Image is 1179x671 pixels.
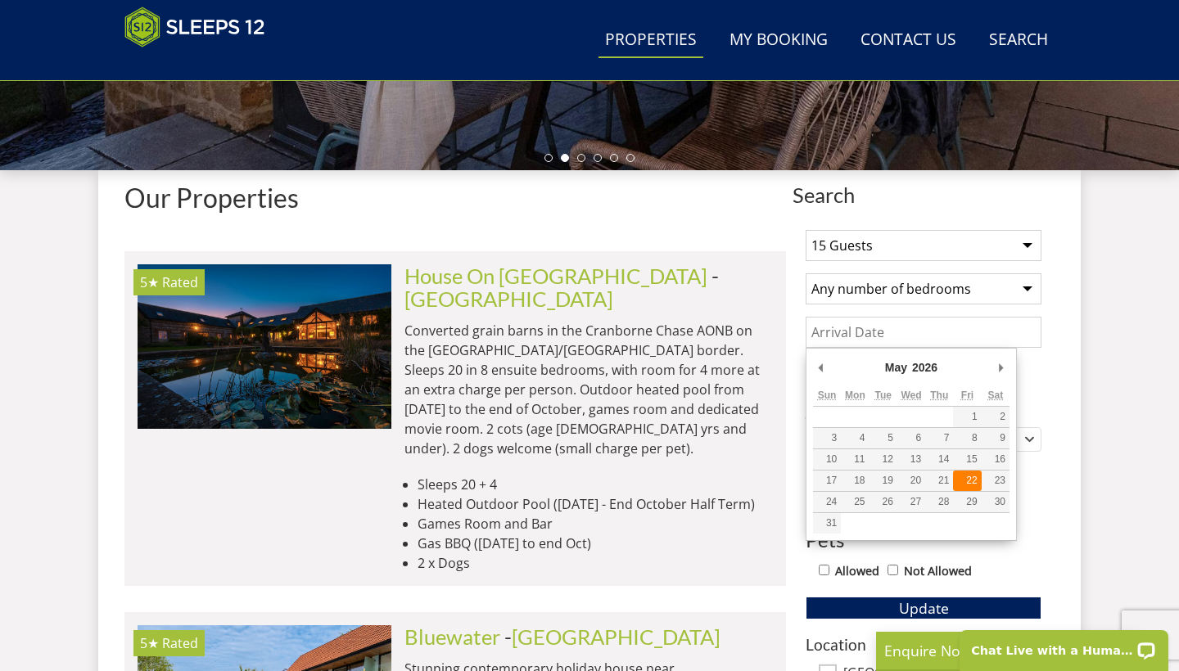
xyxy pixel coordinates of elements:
[953,407,981,427] button: 1
[124,183,786,212] h1: Our Properties
[418,553,773,573] li: 2 x Dogs
[884,640,1130,661] p: Enquire Now
[910,355,940,380] div: 2026
[140,634,159,652] span: Bluewater has a 5 star rating under the Quality in Tourism Scheme
[841,449,869,470] button: 11
[418,534,773,553] li: Gas BBQ ([DATE] to end Oct)
[925,492,953,512] button: 28
[813,428,841,448] button: 3
[124,7,265,47] img: Sleeps 12
[813,449,841,470] button: 10
[813,492,841,512] button: 24
[870,492,897,512] button: 26
[138,264,391,428] img: house-on-the-hill-large-holiday-home-accommodation-wiltshire-sleeps-16.original.jpg
[925,449,953,470] button: 14
[904,562,972,580] label: Not Allowed
[404,321,773,458] p: Converted grain barns in the Cranborne Chase AONB on the [GEOGRAPHIC_DATA]/[GEOGRAPHIC_DATA] bord...
[140,273,159,291] span: House On The Hill has a 5 star rating under the Quality in Tourism Scheme
[870,449,897,470] button: 12
[138,264,391,428] a: 5★ Rated
[897,449,925,470] button: 13
[116,57,288,71] iframe: Customer reviews powered by Trustpilot
[723,22,834,59] a: My Booking
[925,428,953,448] button: 7
[841,428,869,448] button: 4
[982,449,1010,470] button: 16
[897,428,925,448] button: 6
[418,475,773,494] li: Sleeps 20 + 4
[982,492,1010,512] button: 30
[813,513,841,534] button: 31
[982,471,1010,491] button: 23
[982,407,1010,427] button: 2
[982,428,1010,448] button: 9
[987,390,1003,401] abbr: Saturday
[883,355,910,380] div: May
[953,428,981,448] button: 8
[930,390,948,401] abbr: Thursday
[599,22,703,59] a: Properties
[162,634,198,652] span: Rated
[835,562,879,580] label: Allowed
[512,624,720,649] a: [GEOGRAPHIC_DATA]
[404,263,719,311] span: -
[806,317,1041,348] input: Arrival Date
[949,619,1179,671] iframe: LiveChat chat widget
[897,492,925,512] button: 27
[953,471,981,491] button: 22
[993,355,1010,380] button: Next Month
[404,286,613,311] a: [GEOGRAPHIC_DATA]
[899,598,949,618] span: Update
[961,390,973,401] abbr: Friday
[901,390,921,401] abbr: Wednesday
[982,22,1055,59] a: Search
[841,492,869,512] button: 25
[953,449,981,470] button: 15
[162,273,198,291] span: Rated
[504,624,720,649] span: -
[813,471,841,491] button: 17
[870,428,897,448] button: 5
[418,494,773,514] li: Heated Outdoor Pool ([DATE] - End October Half Term)
[845,390,865,401] abbr: Monday
[897,471,925,491] button: 20
[841,471,869,491] button: 18
[854,22,963,59] a: Contact Us
[793,183,1055,206] span: Search
[870,471,897,491] button: 19
[925,471,953,491] button: 21
[806,597,1041,619] button: Update
[806,636,1041,653] h3: Location
[404,263,707,288] a: House On [GEOGRAPHIC_DATA]
[953,492,981,512] button: 29
[813,355,829,380] button: Previous Month
[874,390,891,401] abbr: Tuesday
[818,390,837,401] abbr: Sunday
[806,529,1041,551] h3: Pets
[418,514,773,534] li: Games Room and Bar
[404,624,500,649] a: Bluewater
